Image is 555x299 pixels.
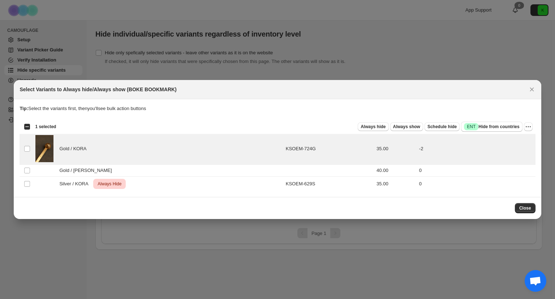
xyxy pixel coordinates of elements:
[519,205,531,211] span: Close
[20,86,176,93] h2: Select Variants to Always hide/Always show (BOKE BOOKMARK)
[527,84,537,94] button: Close
[35,135,53,162] img: JUL25NEW39107.jpg
[417,164,535,176] td: 0
[525,270,546,292] div: Open chat
[464,123,519,130] span: Hide from countries
[20,105,535,112] p: Select the variants first, then you'll see bulk action buttons
[35,124,56,130] span: 1 selected
[59,167,116,174] span: Gold / [PERSON_NAME]
[417,133,535,165] td: -2
[374,164,417,176] td: 40.00
[284,133,374,165] td: KSOEM-724G
[390,122,423,131] button: Always show
[524,122,533,131] button: More actions
[96,180,123,188] span: Always Hide
[461,122,522,132] button: SuccessENTHide from countries
[284,176,374,191] td: KSOEM-629S
[393,124,420,130] span: Always show
[417,176,535,191] td: 0
[427,124,457,130] span: Schedule hide
[20,106,28,111] strong: Tip:
[467,124,476,130] span: ENT
[59,145,90,152] span: Gold / KORA
[425,122,460,131] button: Schedule hide
[374,176,417,191] td: 35.00
[515,203,535,213] button: Close
[59,180,92,188] span: Silver / KORA
[361,124,386,130] span: Always hide
[358,122,388,131] button: Always hide
[374,133,417,165] td: 35.00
